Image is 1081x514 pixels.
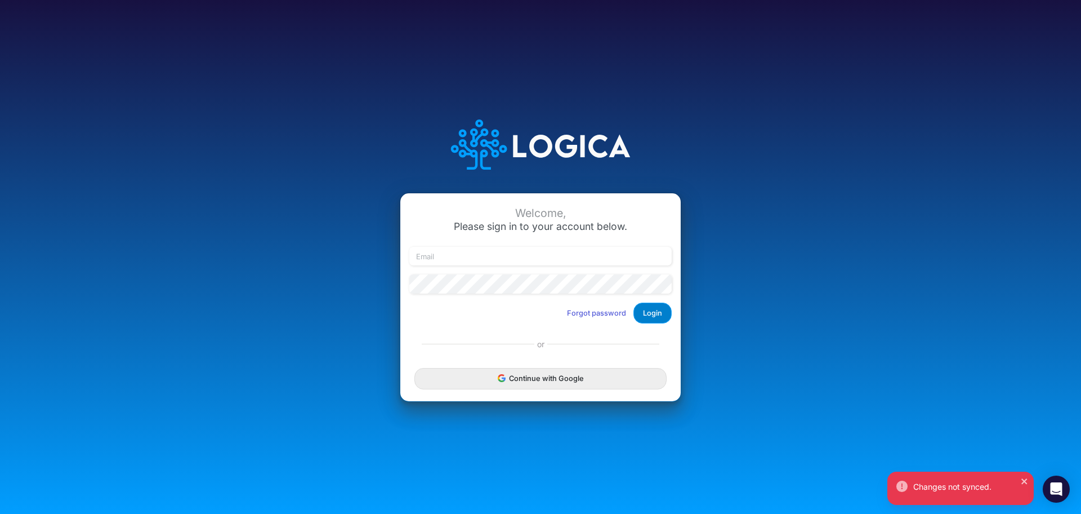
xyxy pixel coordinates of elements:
[633,303,672,324] button: Login
[409,207,672,220] div: Welcome,
[1043,476,1070,503] div: Open Intercom Messenger
[454,220,627,232] span: Please sign in to your account below.
[414,368,667,389] button: Continue with Google
[560,304,633,322] button: Forgot password
[1021,475,1029,486] button: close
[913,481,1025,493] div: Changes not synced.
[409,247,672,266] input: Email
